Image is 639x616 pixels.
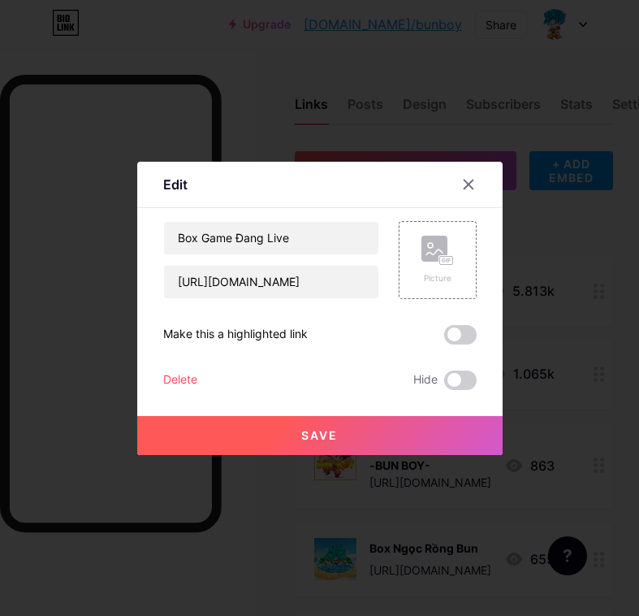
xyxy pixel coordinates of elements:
button: Save [137,416,503,455]
div: Delete [163,371,197,390]
span: Save [301,428,338,442]
div: Make this a highlighted link [163,325,308,345]
div: Picture [421,272,454,284]
span: Hide [413,371,438,390]
div: Edit [163,175,188,194]
input: URL [164,266,378,298]
input: Title [164,222,378,254]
